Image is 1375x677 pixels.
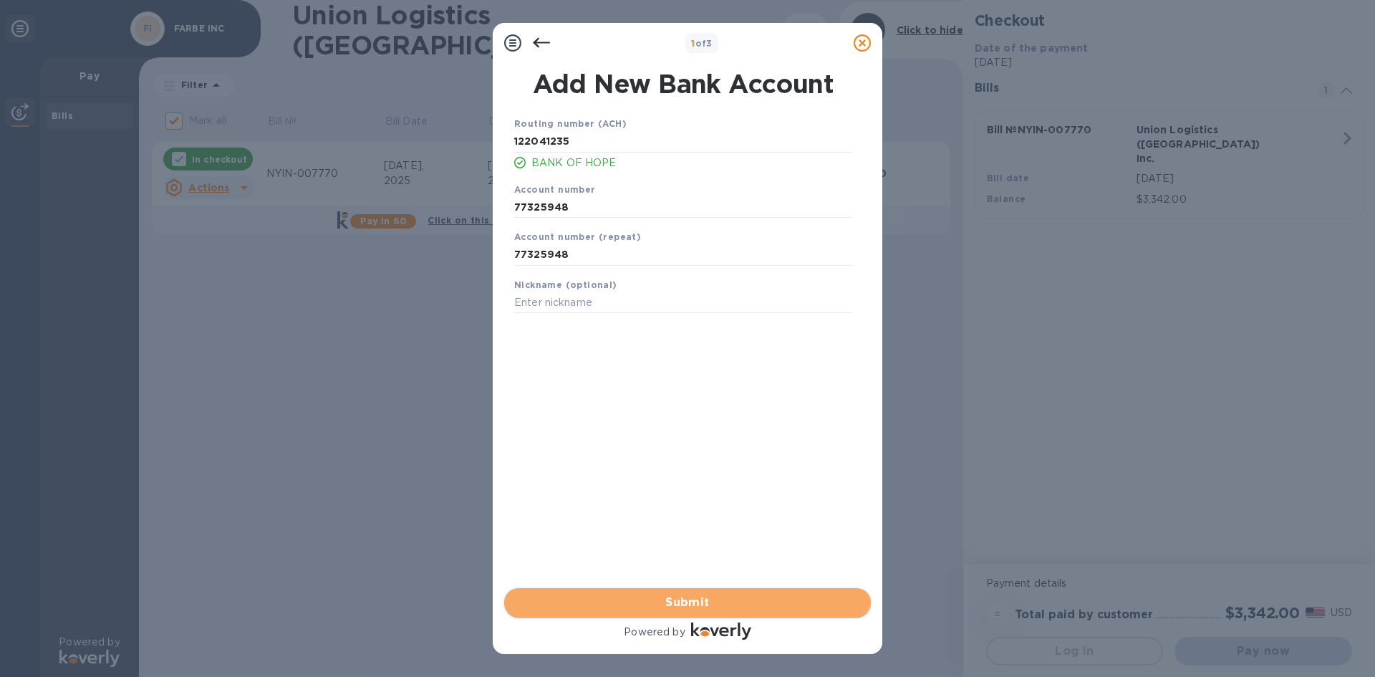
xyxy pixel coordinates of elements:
input: Enter nickname [514,292,852,314]
button: Submit [504,588,871,617]
span: Submit [516,594,859,611]
b: Account number (repeat) [514,231,641,242]
b: Account number [514,184,596,195]
span: 1 [691,38,695,49]
input: Enter account number [514,196,852,218]
input: Enter account number [514,244,852,266]
b: Nickname (optional) [514,279,617,290]
p: BANK OF HOPE [531,155,852,171]
input: Enter routing number [514,131,852,153]
img: Logo [691,623,751,640]
b: of 3 [691,38,713,49]
b: Routing number (ACH) [514,118,627,129]
p: Powered by [624,625,685,640]
h1: Add New Bank Account [506,69,861,99]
